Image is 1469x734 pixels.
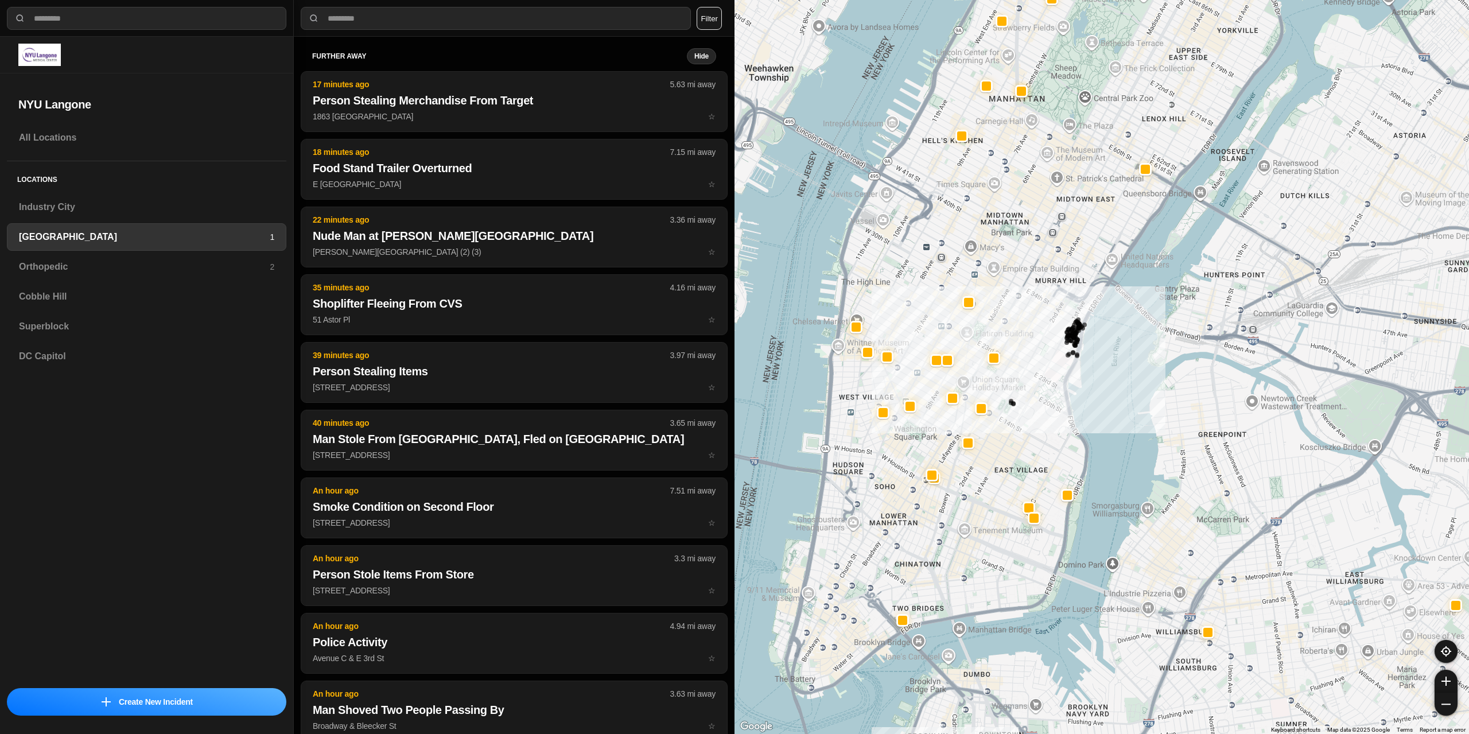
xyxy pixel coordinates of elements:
[301,518,728,527] a: An hour ago7.51 mi awaySmoke Condition on Second Floor[STREET_ADDRESS]star
[19,200,274,214] h3: Industry City
[312,52,687,61] h5: further away
[708,315,716,324] span: star
[697,7,722,30] button: Filter
[313,178,716,190] p: E [GEOGRAPHIC_DATA]
[1327,727,1390,733] span: Map data ©2025 Google
[313,688,670,700] p: An hour ago
[301,653,728,663] a: An hour ago4.94 mi awayPolice ActivityAvenue C & E 3rd Ststar
[19,260,270,274] h3: Orthopedic
[313,214,670,226] p: 22 minutes ago
[737,719,775,734] a: Open this area in Google Maps (opens a new window)
[313,653,716,664] p: Avenue C & E 3rd St
[708,247,716,257] span: star
[7,313,286,340] a: Superblock
[19,349,274,363] h3: DC Capitol
[708,654,716,663] span: star
[1441,677,1451,686] img: zoom-in
[708,112,716,121] span: star
[708,518,716,527] span: star
[14,13,26,24] img: search
[19,131,274,145] h3: All Locations
[313,146,670,158] p: 18 minutes ago
[301,111,728,121] a: 17 minutes ago5.63 mi awayPerson Stealing Merchandise From Target1863 [GEOGRAPHIC_DATA]star
[301,382,728,392] a: 39 minutes ago3.97 mi awayPerson Stealing Items[STREET_ADDRESS]star
[1441,700,1451,709] img: zoom-out
[708,586,716,595] span: star
[1435,670,1458,693] button: zoom-in
[687,48,716,64] button: Hide
[313,702,716,718] h2: Man Shoved Two People Passing By
[670,146,716,158] p: 7.15 mi away
[313,382,716,393] p: [STREET_ADDRESS]
[301,207,728,267] button: 22 minutes ago3.36 mi awayNude Man at [PERSON_NAME][GEOGRAPHIC_DATA][PERSON_NAME][GEOGRAPHIC_DATA...
[301,613,728,674] button: An hour ago4.94 mi awayPolice ActivityAvenue C & E 3rd Ststar
[313,349,670,361] p: 39 minutes ago
[313,314,716,325] p: 51 Astor Pl
[7,688,286,716] button: iconCreate New Incident
[301,179,728,189] a: 18 minutes ago7.15 mi awayFood Stand Trailer OverturnedE [GEOGRAPHIC_DATA]star
[313,282,670,293] p: 35 minutes ago
[301,721,728,731] a: An hour ago3.63 mi awayMan Shoved Two People Passing ByBroadway & Bleecker Ststar
[18,96,275,112] h2: NYU Langone
[119,696,193,708] p: Create New Incident
[19,320,274,333] h3: Superblock
[670,688,716,700] p: 3.63 mi away
[301,585,728,595] a: An hour ago3.3 mi awayPerson Stole Items From Store[STREET_ADDRESS]star
[313,246,716,258] p: [PERSON_NAME][GEOGRAPHIC_DATA] (2) (3)
[1435,693,1458,716] button: zoom-out
[313,499,716,515] h2: Smoke Condition on Second Floor
[1441,646,1451,657] img: recenter
[7,253,286,281] a: Orthopedic2
[313,417,670,429] p: 40 minutes ago
[1420,727,1466,733] a: Report a map error
[313,228,716,244] h2: Nude Man at [PERSON_NAME][GEOGRAPHIC_DATA]
[708,383,716,392] span: star
[708,180,716,189] span: star
[7,223,286,251] a: [GEOGRAPHIC_DATA]1
[301,410,728,471] button: 40 minutes ago3.65 mi awayMan Stole From [GEOGRAPHIC_DATA], Fled on [GEOGRAPHIC_DATA][STREET_ADDR...
[7,283,286,310] a: Cobble Hill
[708,451,716,460] span: star
[7,124,286,152] a: All Locations
[313,566,716,582] h2: Person Stole Items From Store
[737,719,775,734] img: Google
[674,553,716,564] p: 3.3 mi away
[301,450,728,460] a: 40 minutes ago3.65 mi awayMan Stole From [GEOGRAPHIC_DATA], Fled on [GEOGRAPHIC_DATA][STREET_ADDR...
[19,230,270,244] h3: [GEOGRAPHIC_DATA]
[313,449,716,461] p: [STREET_ADDRESS]
[313,720,716,732] p: Broadway & Bleecker St
[102,697,111,706] img: icon
[313,160,716,176] h2: Food Stand Trailer Overturned
[313,553,674,564] p: An hour ago
[7,343,286,370] a: DC Capitol
[308,13,320,24] img: search
[313,634,716,650] h2: Police Activity
[670,349,716,361] p: 3.97 mi away
[670,417,716,429] p: 3.65 mi away
[301,274,728,335] button: 35 minutes ago4.16 mi awayShoplifter Fleeing From CVS51 Astor Plstar
[313,517,716,529] p: [STREET_ADDRESS]
[313,363,716,379] h2: Person Stealing Items
[1397,727,1413,733] a: Terms
[670,620,716,632] p: 4.94 mi away
[7,193,286,221] a: Industry City
[670,282,716,293] p: 4.16 mi away
[313,585,716,596] p: [STREET_ADDRESS]
[670,214,716,226] p: 3.36 mi away
[301,247,728,257] a: 22 minutes ago3.36 mi awayNude Man at [PERSON_NAME][GEOGRAPHIC_DATA][PERSON_NAME][GEOGRAPHIC_DATA...
[301,71,728,132] button: 17 minutes ago5.63 mi awayPerson Stealing Merchandise From Target1863 [GEOGRAPHIC_DATA]star
[313,111,716,122] p: 1863 [GEOGRAPHIC_DATA]
[708,721,716,731] span: star
[313,296,716,312] h2: Shoplifter Fleeing From CVS
[313,431,716,447] h2: Man Stole From [GEOGRAPHIC_DATA], Fled on [GEOGRAPHIC_DATA]
[7,161,286,193] h5: Locations
[301,477,728,538] button: An hour ago7.51 mi awaySmoke Condition on Second Floor[STREET_ADDRESS]star
[313,92,716,108] h2: Person Stealing Merchandise From Target
[19,290,274,304] h3: Cobble Hill
[270,261,274,273] p: 2
[694,52,709,61] small: Hide
[270,231,274,243] p: 1
[18,44,61,66] img: logo
[670,485,716,496] p: 7.51 mi away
